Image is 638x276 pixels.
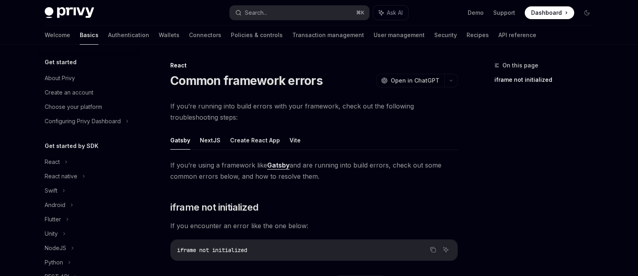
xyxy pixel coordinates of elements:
button: Vite [289,131,301,150]
a: Policies & controls [231,26,283,45]
a: Basics [80,26,98,45]
button: Search...⌘K [230,6,369,20]
a: Authentication [108,26,149,45]
a: About Privy [38,71,140,85]
button: Ask AI [441,244,451,255]
button: NextJS [200,131,221,150]
div: Swift [45,186,57,195]
div: Choose your platform [45,102,102,112]
a: Choose your platform [38,100,140,114]
a: API reference [498,26,536,45]
div: React native [45,172,77,181]
a: Transaction management [292,26,364,45]
div: About Privy [45,73,75,83]
span: Dashboard [531,9,562,17]
button: Ask AI [373,6,408,20]
a: Support [493,9,515,17]
a: User management [374,26,425,45]
a: Recipes [467,26,489,45]
a: Welcome [45,26,70,45]
span: Ask AI [387,9,403,17]
a: Gatsby [267,161,289,170]
a: Create an account [38,85,140,100]
span: iframe not initialized [170,201,258,214]
div: React [45,157,60,167]
a: Security [434,26,457,45]
div: NodeJS [45,243,66,253]
span: On this page [502,61,538,70]
div: React [170,61,458,69]
button: Toggle dark mode [581,6,593,19]
button: Gatsby [170,131,190,150]
div: Configuring Privy Dashboard [45,116,121,126]
h5: Get started [45,57,77,67]
div: Android [45,200,65,210]
div: Python [45,258,63,267]
a: iframe not initialized [494,73,600,86]
img: dark logo [45,7,94,18]
span: If you encounter an error like the one below: [170,220,458,231]
button: Create React App [230,131,280,150]
span: If you’re using a framework like and are running into build errors, check out some common errors ... [170,160,458,182]
span: If you’re running into build errors with your framework, check out the following troubleshooting ... [170,101,458,123]
div: Flutter [45,215,61,224]
button: Copy the contents from the code block [428,244,438,255]
span: iframe not initialized [177,246,247,254]
div: Search... [245,8,267,18]
h5: Get started by SDK [45,141,98,151]
a: Wallets [159,26,179,45]
div: Unity [45,229,58,239]
span: ⌘ K [356,10,364,16]
button: Open in ChatGPT [376,74,444,87]
div: Create an account [45,88,93,97]
span: Open in ChatGPT [391,77,439,85]
h1: Common framework errors [170,73,323,88]
a: Demo [468,9,484,17]
a: Dashboard [525,6,574,19]
a: Connectors [189,26,221,45]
